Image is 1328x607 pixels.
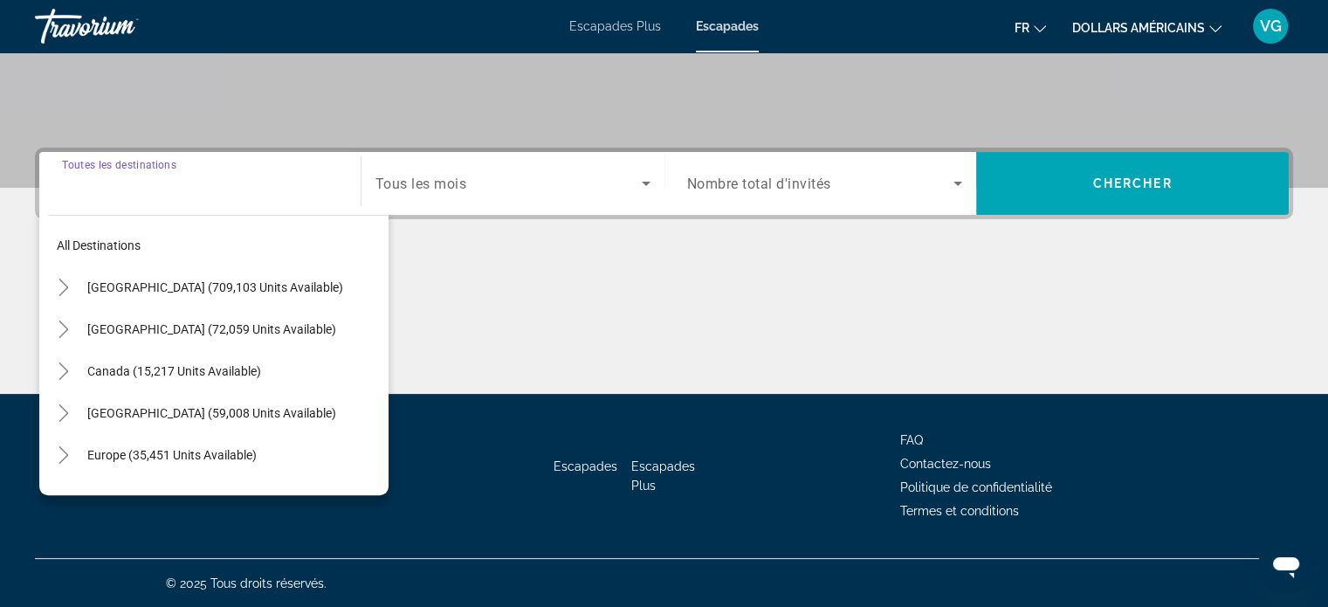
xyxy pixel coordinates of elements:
[1072,15,1221,40] button: Changer de devise
[79,314,389,345] button: [GEOGRAPHIC_DATA] (72,059 units available)
[900,457,991,471] a: Contactez-nous
[375,176,467,192] span: Tous les mois
[87,322,336,336] span: [GEOGRAPHIC_DATA] (72,059 units available)
[39,152,1289,215] div: Search widget
[696,19,759,33] a: Escapades
[57,238,141,252] span: All destinations
[79,355,389,387] button: Canada (15,217 units available)
[48,482,79,513] button: Toggle Australia (3,309 units available)
[1093,176,1173,190] span: Chercher
[166,576,327,590] font: © 2025 Tous droits réservés.
[48,272,79,303] button: Toggle United States (709,103 units available)
[569,19,661,33] a: Escapades Plus
[87,364,261,378] span: Canada (15,217 units available)
[87,280,343,294] span: [GEOGRAPHIC_DATA] (709,103 units available)
[48,230,389,261] button: All destinations
[1015,15,1046,40] button: Changer de langue
[87,448,257,462] span: Europe (35,451 units available)
[48,314,79,345] button: Toggle Mexico (72,059 units available)
[79,272,389,303] button: [GEOGRAPHIC_DATA] (709,103 units available)
[1260,17,1282,35] font: VG
[79,439,389,471] button: Europe (35,451 units available)
[554,459,617,473] a: Escapades
[1072,21,1205,35] font: dollars américains
[976,152,1289,215] button: Chercher
[900,480,1052,494] a: Politique de confidentialité
[1258,537,1314,593] iframe: Bouton de lancement de la fenêtre de messagerie
[631,459,695,493] a: Escapades Plus
[900,433,923,447] a: FAQ
[35,3,210,49] a: Travorium
[79,481,389,513] button: Australia (3,309 units available)
[79,397,389,429] button: [GEOGRAPHIC_DATA] (59,008 units available)
[900,504,1019,518] a: Termes et conditions
[48,398,79,429] button: Toggle Caribbean & Atlantic Islands (59,008 units available)
[1248,8,1293,45] button: Menu utilisateur
[87,406,336,420] span: [GEOGRAPHIC_DATA] (59,008 units available)
[48,440,79,471] button: Toggle Europe (35,451 units available)
[62,158,176,170] span: Toutes les destinations
[687,176,831,192] span: Nombre total d'invités
[1015,21,1029,35] font: fr
[48,356,79,387] button: Toggle Canada (15,217 units available)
